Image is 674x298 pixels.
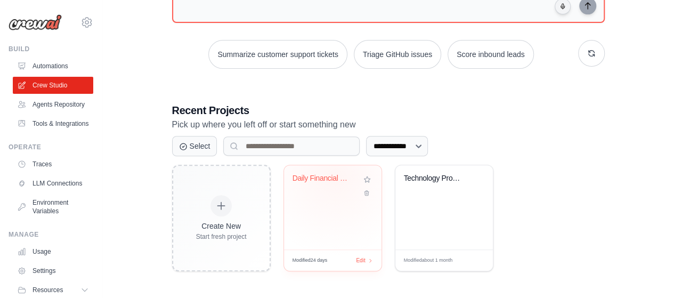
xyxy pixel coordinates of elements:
[361,174,373,186] button: Add to favorites
[293,257,328,264] span: Modified 24 days
[9,14,62,30] img: Logo
[13,262,93,279] a: Settings
[172,118,605,132] p: Pick up where you left off or start something new
[13,96,93,113] a: Agents Repository
[196,232,247,241] div: Start fresh project
[467,256,476,264] span: Edit
[13,156,93,173] a: Traces
[13,77,93,94] a: Crew Studio
[13,58,93,75] a: Automations
[361,188,373,198] button: Delete project
[578,40,605,67] button: Get new suggestions
[354,40,441,69] button: Triage GitHub issues
[13,243,93,260] a: Usage
[172,136,217,156] button: Select
[448,40,534,69] button: Score inbound leads
[9,143,93,151] div: Operate
[208,40,347,69] button: Summarize customer support tickets
[404,257,453,264] span: Modified about 1 month
[33,286,63,294] span: Resources
[356,256,365,264] span: Edit
[404,174,468,183] div: Technology Product Research Automation
[293,174,357,183] div: Daily Financial Newsletter Generator
[172,103,605,118] h3: Recent Projects
[9,45,93,53] div: Build
[9,230,93,239] div: Manage
[13,115,93,132] a: Tools & Integrations
[13,175,93,192] a: LLM Connections
[196,221,247,231] div: Create New
[13,194,93,220] a: Environment Variables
